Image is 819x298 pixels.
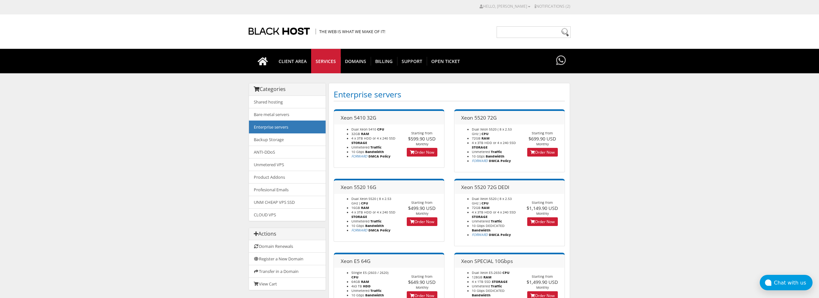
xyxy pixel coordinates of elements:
[365,223,384,228] b: Bandwidth
[249,171,326,184] a: Product Addons
[351,136,395,140] span: 4 x 3TB HDD or 4 x 240 SSD
[472,205,481,210] span: 72GB
[472,158,488,163] i: All abuse reports are forwarded
[480,4,530,9] a: Hello, [PERSON_NAME]
[351,288,369,293] span: Unmetered
[361,205,369,210] b: RAM
[363,284,371,288] b: HDD
[249,133,326,146] a: Backup Storage
[368,154,390,158] b: DMCA Policy
[249,277,326,290] a: View Cart
[461,114,497,121] span: Xeon 5520 72G
[377,127,384,131] b: CPU
[397,49,427,73] a: Support
[527,279,558,285] span: $1,499.90 USD
[351,210,395,214] span: 4 x 3TB HDD or 4 x 240 SSD
[311,57,341,66] span: SERVICES
[472,293,490,297] b: Bandwidth
[520,200,565,216] div: Starting from Monthly
[254,86,321,92] h3: Categories
[555,49,567,73] a: Have questions?
[408,279,436,285] span: $649.90 USD
[351,154,367,158] i: All abuse reports are forwarded
[407,148,437,157] a: Order Now
[371,49,397,73] a: Billing
[489,158,511,163] b: DMCA Policy
[365,149,384,154] b: Bandwidth
[351,131,360,136] span: 32GB
[481,205,490,210] b: RAM
[527,205,558,211] span: $1,149.90 USD
[472,214,488,219] b: STORAGE
[249,158,326,171] a: Unmetered VPS
[472,279,491,284] span: 4 x 1TB SSD
[249,108,326,121] a: Bare metal servers
[461,257,513,265] span: Xeon SPECIAL 10Gbps
[249,121,326,133] a: Enterprise servers
[472,145,488,149] b: STORAGE
[341,114,376,121] span: Xeon 5410 32G
[249,252,326,265] a: Register a New Domain
[249,146,326,158] a: ANTI-DDoS
[361,201,368,205] b: CPU
[274,49,311,73] a: CLIENT AREA
[520,131,565,146] div: Starting from Monthly
[472,228,490,232] b: Bandwidth
[351,127,376,131] span: Dual Xeon 5410
[760,275,813,290] button: Chat with us
[351,214,367,219] b: STORAGE
[472,270,501,275] span: Dual Xeon E5-2650
[341,257,370,265] span: Xeon E5 64G
[483,275,491,279] b: RAM
[340,57,371,66] span: Domains
[351,196,391,205] span: Dual Xeon 5520 ( 8 x 2.53 GHz )
[481,201,489,205] b: CPU
[351,275,358,279] b: CPU
[351,219,369,223] span: Unmetered
[334,88,565,101] h1: Enterprise servers
[472,232,488,237] a: FORWARD
[486,154,504,158] b: Bandwidth
[472,210,516,214] span: 4 x 3TB HDD or 4 x 240 SSD
[408,135,436,142] span: $599.90 USD
[400,274,444,290] div: Starting from Monthly
[472,275,482,279] span: 128GB
[472,140,516,145] span: 4 x 3TB HDD or 4 x 240 SSD
[341,184,376,191] span: Xeon 5520 16G
[472,127,512,136] span: Dual Xeon 5520 ( 8 x 2.53 GHz )
[351,284,362,288] span: 4x3 TB
[254,231,321,237] h3: Actions
[351,205,360,210] span: 16GB
[365,293,384,297] b: Bandwidth
[351,279,360,284] span: 64GB
[491,149,502,154] b: Traffic
[370,145,382,149] b: Traffic
[340,49,371,73] a: Domains
[397,57,427,66] span: Support
[400,200,444,216] div: Starting from Monthly
[535,4,570,9] a: Notifications (2)
[472,284,490,288] span: Unmetered
[774,280,813,286] div: Chat with us
[472,158,488,163] a: FORWARD
[472,196,512,205] span: Dual Xeon 5520 ( 8 x 2.53 GHz )
[527,148,558,157] a: Order Now
[351,145,369,149] span: Unmetered
[361,131,369,136] b: RAM
[371,57,397,66] span: Billing
[251,49,274,73] a: Go to homepage
[529,135,556,142] span: $699.90 USD
[472,136,481,140] span: 72GB
[497,26,571,38] input: Need help?
[351,223,364,228] span: 10 Gbps
[249,240,326,253] a: Domain Renewals
[408,205,436,211] span: $499.90 USD
[481,131,489,136] b: CPU
[249,208,326,221] a: CLOUD VPS
[492,279,508,284] b: STORAGE
[491,284,502,288] b: Traffic
[489,232,511,237] b: DMCA Policy
[472,223,505,228] span: 10 Gbps DEDICATED
[481,136,490,140] b: RAM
